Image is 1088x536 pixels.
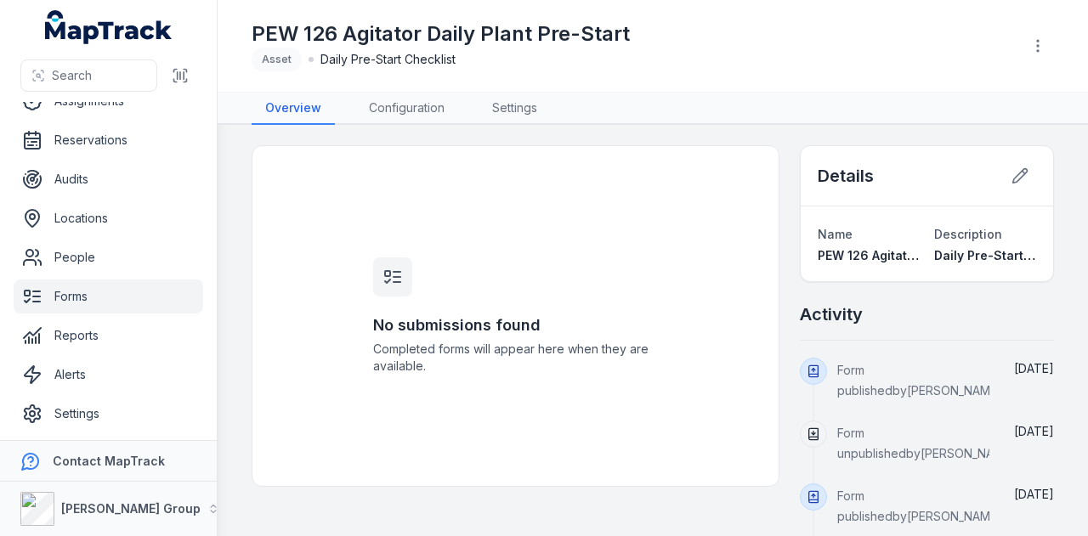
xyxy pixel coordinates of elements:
span: Form published by [PERSON_NAME] [837,363,1002,398]
span: Form unpublished by [PERSON_NAME] [837,426,1016,460]
span: [DATE] [1014,424,1054,438]
time: 11/07/2025, 10:31:55 am [1014,487,1054,501]
span: [DATE] [1014,487,1054,501]
strong: Contact MapTrack [53,454,165,468]
span: Name [818,227,853,241]
h2: Activity [800,302,863,326]
span: [DATE] [1014,361,1054,375]
span: PEW 126 Agitator Daily Plant Pre-Start [818,248,1046,262]
time: 11/07/2025, 10:40:34 am [1014,424,1054,438]
a: Forms [14,279,203,313]
div: Asset [252,48,302,71]
time: 11/07/2025, 10:40:45 am [1014,361,1054,375]
span: Description [934,227,1002,241]
a: Settings [14,397,203,431]
a: Audits [14,162,203,196]
span: Search [52,67,92,84]
a: Alerts [14,358,203,392]
button: Search [20,59,157,92]
span: Completed forms will appear here when they are available. [373,341,659,375]
h2: Details [818,164,874,188]
span: Daily Pre-Start Checklist [934,248,1084,262]
h3: No submissions found [373,313,659,337]
a: People [14,240,203,274]
span: Form published by [PERSON_NAME] [837,488,1002,523]
a: Locations [14,201,203,235]
a: Reports [14,319,203,353]
span: Daily Pre-Start Checklist [320,51,456,68]
a: Configuration [355,93,458,125]
a: MapTrack [45,10,173,44]
a: Settings [479,93,551,125]
strong: [PERSON_NAME] Group [61,501,201,516]
a: Overview [252,93,335,125]
a: Reservations [14,123,203,157]
h1: PEW 126 Agitator Daily Plant Pre-Start [252,20,630,48]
